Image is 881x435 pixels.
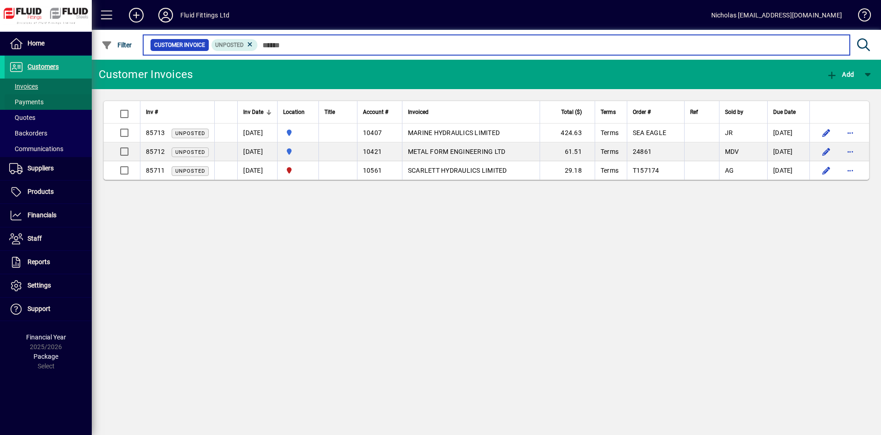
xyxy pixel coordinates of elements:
div: Due Date [773,107,804,117]
span: Invoices [9,83,38,90]
a: Payments [5,94,92,110]
td: [DATE] [767,161,809,180]
span: Customer Invoice [154,40,205,50]
span: 85712 [146,148,165,155]
button: More options [843,125,858,140]
div: Ref [690,107,714,117]
a: Suppliers [5,157,92,180]
span: Communications [9,145,63,153]
span: Package [33,353,58,360]
mat-chip: Customer Invoice Status: Unposted [212,39,258,51]
span: Terms [601,148,619,155]
span: AUCKLAND [283,128,313,138]
td: [DATE] [237,161,277,180]
span: Terms [601,107,616,117]
span: Filter [101,41,132,49]
div: Title [324,107,351,117]
span: Invoiced [408,107,429,117]
span: MARINE HYDRAULICS LIMITED [408,129,500,136]
a: Backorders [5,125,92,141]
span: Title [324,107,335,117]
span: Terms [601,167,619,174]
div: Customer Invoices [99,67,193,82]
span: Quotes [9,114,35,121]
span: Account # [363,107,388,117]
a: Settings [5,274,92,297]
div: Order # [633,107,679,117]
span: FLUID FITTINGS CHRISTCHURCH [283,165,313,175]
span: Financial Year [26,333,66,341]
span: Home [28,40,45,47]
span: Support [28,305,50,312]
a: Reports [5,251,92,274]
span: 85713 [146,129,165,136]
span: Location [283,107,305,117]
span: Unposted [175,149,205,155]
span: Staff [28,235,42,242]
a: Products [5,181,92,203]
span: Payments [9,98,44,106]
button: Add [122,7,151,23]
span: Unposted [175,168,205,174]
span: Unposted [215,42,244,48]
span: AUCKLAND [283,147,313,157]
div: Invoiced [408,107,534,117]
div: Nicholas [EMAIL_ADDRESS][DOMAIN_NAME] [711,8,842,23]
td: [DATE] [237,142,277,161]
span: T157174 [633,167,659,174]
span: Backorders [9,130,47,137]
span: Inv # [146,107,158,117]
span: Ref [690,107,698,117]
span: Order # [633,107,651,117]
span: Unposted [175,130,205,136]
button: Profile [151,7,180,23]
span: Products [28,188,54,195]
span: SCARLETT HYDRAULICS LIMITED [408,167,507,174]
button: Edit [819,144,834,159]
div: Inv # [146,107,209,117]
a: Quotes [5,110,92,125]
td: [DATE] [767,142,809,161]
a: Communications [5,141,92,157]
button: Edit [819,125,834,140]
span: Total ($) [561,107,582,117]
span: 10421 [363,148,382,155]
span: Sold by [725,107,743,117]
a: Staff [5,227,92,250]
span: 85711 [146,167,165,174]
div: Account # [363,107,396,117]
span: AG [725,167,734,174]
a: Financials [5,204,92,227]
span: MDV [725,148,739,155]
span: Reports [28,258,50,266]
span: Inv Date [243,107,263,117]
span: Customers [28,63,59,70]
div: Inv Date [243,107,272,117]
td: 61.51 [540,142,595,161]
button: Edit [819,163,834,178]
span: Financials [28,211,56,219]
div: Location [283,107,313,117]
span: METAL FORM ENGINEERING LTD [408,148,506,155]
span: Terms [601,129,619,136]
button: More options [843,144,858,159]
td: [DATE] [237,124,277,142]
div: Fluid Fittings Ltd [180,8,229,23]
span: SEA EAGLE [633,129,666,136]
button: Filter [99,37,134,53]
td: 424.63 [540,124,595,142]
button: Add [824,66,856,83]
a: Support [5,298,92,321]
td: 29.18 [540,161,595,180]
button: More options [843,163,858,178]
td: [DATE] [767,124,809,142]
span: JR [725,129,733,136]
span: Due Date [773,107,796,117]
div: Total ($) [546,107,590,117]
span: 10561 [363,167,382,174]
span: Suppliers [28,164,54,172]
span: Add [826,71,854,78]
a: Home [5,32,92,55]
a: Invoices [5,79,92,94]
span: 10407 [363,129,382,136]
